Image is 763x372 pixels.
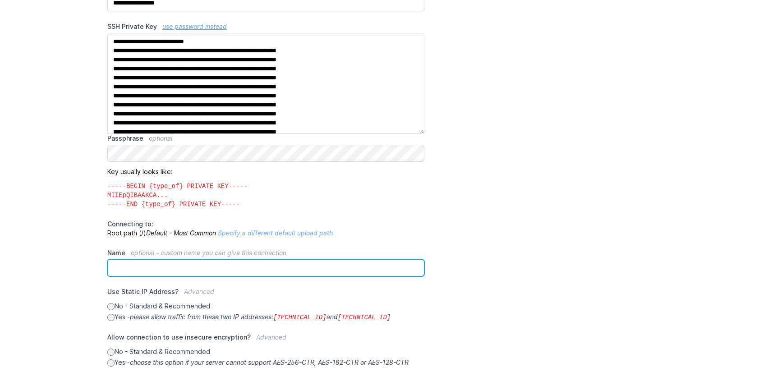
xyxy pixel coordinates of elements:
[273,314,326,321] code: [TECHNICAL_ID]
[218,229,333,237] a: Specify a different default upload path
[107,349,115,356] input: No - Standard & Recommended
[107,220,424,238] p: Root path (/)
[107,134,424,143] label: Passphrase
[107,312,424,322] label: Yes -
[107,347,424,356] label: No - Standard & Recommended
[338,314,391,321] code: [TECHNICAL_ID]
[107,162,424,209] p: Key usually looks like:
[130,358,409,366] i: choose this option if your server cannot support AES-256-CTR, AES-192-CTR or AES-128-CTR
[718,327,752,361] iframe: Drift Widget Chat Controller
[107,176,424,209] code: -----BEGIN {type_of} PRIVATE KEY----- MIIEpQIBAAKCA... -----END {type_of} PRIVATE KEY-----
[107,287,424,302] label: Use Static IP Address?
[146,229,216,237] i: Default - Most Common
[107,22,424,31] label: SSH Private Key
[107,359,115,367] input: Yes -choose this option if your server cannot support AES-256-CTR, AES-192-CTR or AES-128-CTR
[107,302,424,311] label: No - Standard & Recommended
[107,333,424,347] label: Allow connection to use insecure encryption?
[130,313,391,321] i: please allow traffic from these two IP addresses: and
[107,220,153,228] span: Connecting to:
[149,134,172,142] span: optional
[256,333,286,341] span: Advanced
[107,303,115,310] input: No - Standard & Recommended
[107,358,424,367] label: Yes -
[131,249,286,257] span: optional - custom name you can give this connection
[107,314,115,321] input: Yes -please allow traffic from these two IP addresses:[TECHNICAL_ID]and[TECHNICAL_ID]
[107,248,424,257] label: Name
[184,288,214,295] span: Advanced
[162,23,227,30] a: use password instead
